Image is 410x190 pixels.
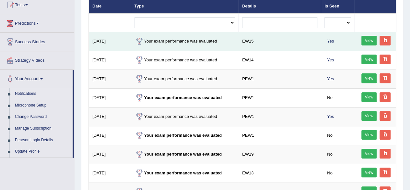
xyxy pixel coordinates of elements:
[131,107,239,126] td: Your exam performance was evaluated
[89,126,131,145] td: [DATE]
[89,32,131,51] td: [DATE]
[131,70,239,88] td: Your exam performance was evaluated
[242,4,256,8] a: Details
[89,51,131,70] td: [DATE]
[89,88,131,107] td: [DATE]
[380,36,391,45] a: Delete
[380,111,391,121] a: Delete
[131,32,239,51] td: Your exam performance was evaluated
[12,100,73,111] a: Microphone Setup
[89,107,131,126] td: [DATE]
[239,88,321,107] td: PEW1
[361,111,377,121] a: View
[12,146,73,158] a: Update Profile
[12,111,73,123] a: Change Password
[380,92,391,102] a: Delete
[12,134,73,146] a: Pearson Login Details
[239,145,321,164] td: EW19
[12,88,73,100] a: Notifications
[239,164,321,183] td: EW13
[92,4,101,8] a: Date
[135,133,222,138] strong: Your exam performance was evaluated
[239,126,321,145] td: PEW1
[89,164,131,183] td: [DATE]
[131,51,239,70] td: Your exam performance was evaluated
[12,123,73,134] a: Manage Subscription
[380,168,391,177] a: Delete
[324,151,335,158] span: No
[380,149,391,158] a: Delete
[361,149,377,158] a: View
[135,95,222,100] strong: Your exam performance was evaluated
[135,171,222,175] strong: Your exam performance was evaluated
[361,92,377,102] a: View
[324,38,336,44] span: Yes
[324,170,335,176] span: No
[239,32,321,51] td: EW15
[0,70,73,86] a: Your Account
[135,152,222,157] strong: Your exam performance was evaluated
[380,130,391,140] a: Delete
[324,57,336,63] span: Yes
[324,113,336,120] span: Yes
[361,130,377,140] a: View
[380,55,391,64] a: Delete
[239,70,321,88] td: PEW1
[324,75,336,82] span: Yes
[135,4,144,8] a: Type
[324,94,335,101] span: No
[361,168,377,177] a: View
[324,4,339,8] a: Is Seen
[89,70,131,88] td: [DATE]
[324,132,335,139] span: No
[380,73,391,83] a: Delete
[361,36,377,45] a: View
[361,55,377,64] a: View
[0,51,74,68] a: Strategy Videos
[0,14,74,31] a: Predictions
[239,107,321,126] td: PEW1
[239,51,321,70] td: EW14
[89,145,131,164] td: [DATE]
[0,33,74,49] a: Success Stories
[361,73,377,83] a: View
